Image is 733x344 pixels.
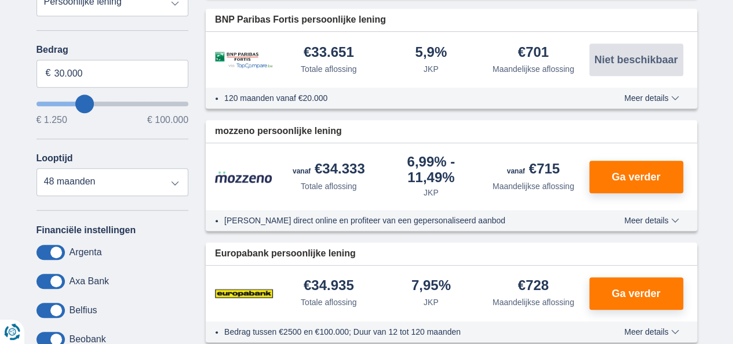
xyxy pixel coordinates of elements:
[518,45,549,61] div: €701
[507,162,560,178] div: €715
[293,162,365,178] div: €34.333
[424,63,439,75] div: JKP
[424,296,439,308] div: JKP
[215,125,342,138] span: mozzeno persoonlijke lening
[624,328,679,336] span: Meer details
[215,52,273,68] img: product.pl.alt BNP Paribas Fortis
[304,45,354,61] div: €33.651
[215,13,386,27] span: BNP Paribas Fortis persoonlijke lening
[424,187,439,198] div: JKP
[385,155,478,184] div: 6,99%
[611,288,660,299] span: Ga verder
[215,171,273,183] img: product.pl.alt Mozzeno
[70,276,109,287] label: Axa Bank
[594,55,677,65] span: Niet beschikbaar
[493,63,574,75] div: Maandelijkse aflossing
[224,92,582,104] li: 120 maanden vanaf €20.000
[615,93,687,103] button: Meer details
[615,216,687,225] button: Meer details
[589,277,683,310] button: Ga verder
[224,215,582,226] li: [PERSON_NAME] direct online en profiteer van een gepersonaliseerd aanbod
[301,63,357,75] div: Totale aflossing
[37,45,189,55] label: Bedrag
[215,247,356,260] span: Europabank persoonlijke lening
[493,180,574,192] div: Maandelijkse aflossing
[624,94,679,102] span: Meer details
[411,278,451,294] div: 7,95%
[415,45,447,61] div: 5,9%
[224,326,582,338] li: Bedrag tussen €2500 en €100.000; Duur van 12 tot 120 maanden
[624,216,679,224] span: Meer details
[215,279,273,308] img: product.pl.alt Europabank
[37,153,73,164] label: Looptijd
[304,278,354,294] div: €34.935
[493,296,574,308] div: Maandelijkse aflossing
[611,172,660,182] span: Ga verder
[70,305,97,316] label: Belfius
[301,180,357,192] div: Totale aflossing
[37,115,67,125] span: € 1.250
[46,67,51,80] span: €
[615,327,687,336] button: Meer details
[147,115,188,125] span: € 100.000
[518,278,549,294] div: €728
[37,225,136,236] label: Financiële instellingen
[301,296,357,308] div: Totale aflossing
[37,102,189,106] input: wantToBorrow
[589,161,683,193] button: Ga verder
[589,44,683,76] button: Niet beschikbaar
[70,247,102,258] label: Argenta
